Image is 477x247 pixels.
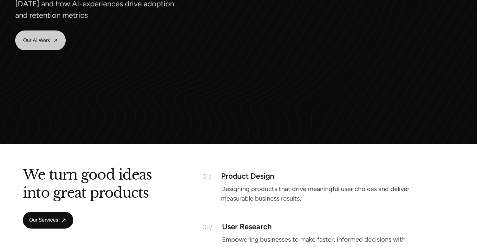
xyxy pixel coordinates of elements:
h2: We turn good ideas into great products [23,169,152,202]
p: Designing products that drive meaningful user choices and deliver measurable business results. [221,187,427,201]
span: Our Services [29,217,58,223]
div: 02/ [202,224,212,230]
div: 01/ [202,173,212,180]
div: User Research [222,224,454,229]
a: Our Services [23,212,73,229]
div: Product Design [221,173,454,179]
